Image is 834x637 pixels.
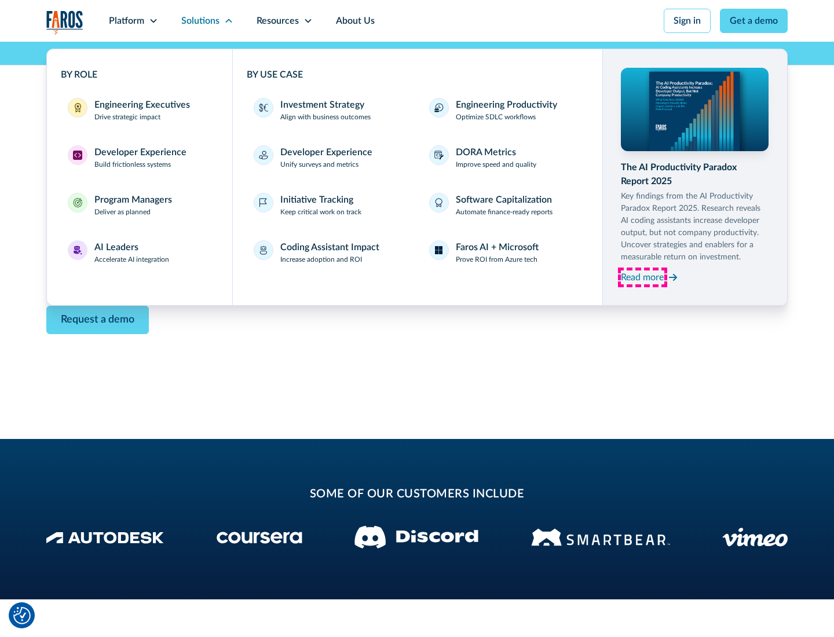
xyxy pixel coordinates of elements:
img: Vimeo logo [722,528,788,547]
div: BY USE CASE [247,68,588,82]
div: Solutions [181,14,220,28]
div: Engineering Productivity [456,98,557,112]
a: Engineering ExecutivesEngineering ExecutivesDrive strategic impact [61,91,218,129]
a: Contact Modal [46,306,149,334]
img: Autodesk Logo [46,532,164,544]
a: Faros AI + MicrosoftProve ROI from Azure tech [422,233,588,272]
p: Align with business outcomes [280,112,371,122]
p: Build frictionless systems [94,159,171,170]
p: Prove ROI from Azure tech [456,254,537,265]
nav: Solutions [46,42,788,306]
a: Initiative TrackingKeep critical work on track [247,186,413,224]
img: Discord logo [354,526,478,548]
a: Program ManagersProgram ManagersDeliver as planned [61,186,218,224]
div: Read more [621,270,664,284]
div: DORA Metrics [456,145,516,159]
p: Deliver as planned [94,207,151,217]
div: AI Leaders [94,240,138,254]
p: Unify surveys and metrics [280,159,359,170]
a: Coding Assistant ImpactIncrease adoption and ROI [247,233,413,272]
div: Program Managers [94,193,172,207]
img: AI Leaders [73,246,82,255]
a: Get a demo [720,9,788,33]
p: Increase adoption and ROI [280,254,362,265]
h2: some of our customers include [139,485,695,503]
div: Faros AI + Microsoft [456,240,539,254]
a: AI LeadersAI LeadersAccelerate AI integration [61,233,218,272]
p: Key findings from the AI Productivity Paradox Report 2025. Research reveals AI coding assistants ... [621,191,769,263]
img: Smartbear Logo [531,526,670,548]
a: Investment StrategyAlign with business outcomes [247,91,413,129]
div: Resources [257,14,299,28]
p: Accelerate AI integration [94,254,169,265]
div: Coding Assistant Impact [280,240,379,254]
img: Program Managers [73,198,82,207]
a: Software CapitalizationAutomate finance-ready reports [422,186,588,224]
a: Developer ExperienceDeveloper ExperienceBuild frictionless systems [61,138,218,177]
img: Developer Experience [73,151,82,160]
a: Sign in [664,9,711,33]
p: Optimize SDLC workflows [456,112,536,122]
img: Logo of the analytics and reporting company Faros. [46,10,83,34]
button: Cookie Settings [13,607,31,624]
a: Developer ExperienceUnify surveys and metrics [247,138,413,177]
div: Developer Experience [94,145,186,159]
a: home [46,10,83,34]
img: Coursera Logo [217,532,302,544]
div: BY ROLE [61,68,218,82]
a: Engineering ProductivityOptimize SDLC workflows [422,91,588,129]
img: Engineering Executives [73,103,82,112]
p: Keep critical work on track [280,207,361,217]
div: The AI Productivity Paradox Report 2025 [621,160,769,188]
div: Platform [109,14,144,28]
a: DORA MetricsImprove speed and quality [422,138,588,177]
div: Initiative Tracking [280,193,353,207]
div: Software Capitalization [456,193,552,207]
div: Developer Experience [280,145,372,159]
div: Investment Strategy [280,98,364,112]
div: Engineering Executives [94,98,190,112]
p: Automate finance-ready reports [456,207,553,217]
p: Drive strategic impact [94,112,160,122]
a: The AI Productivity Paradox Report 2025Key findings from the AI Productivity Paradox Report 2025.... [621,68,769,287]
img: Revisit consent button [13,607,31,624]
p: Improve speed and quality [456,159,536,170]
